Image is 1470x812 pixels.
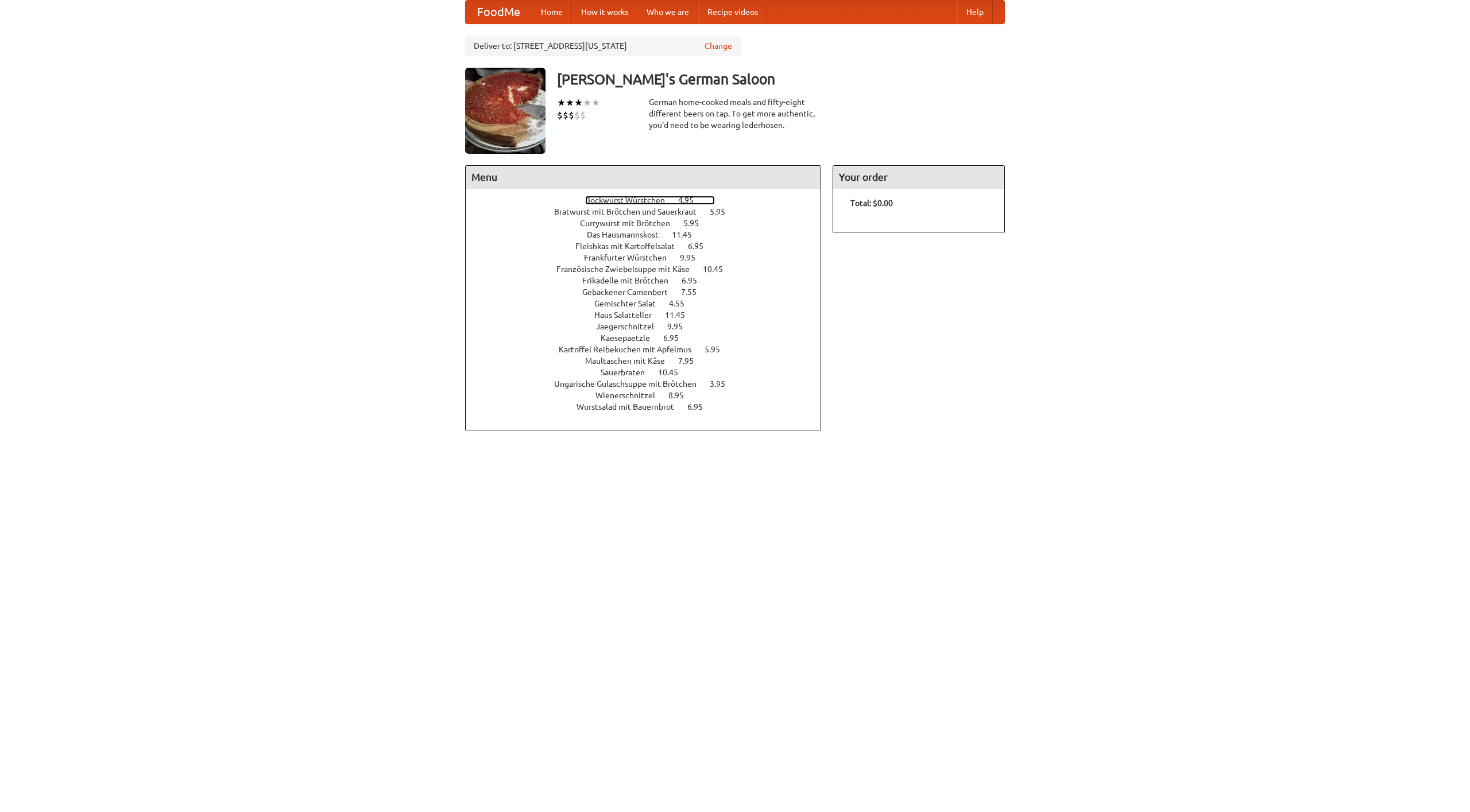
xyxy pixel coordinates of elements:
[574,96,583,109] li: ★
[554,207,708,216] span: Bratwurst mit Brötchen und Sauerkraut
[577,402,686,411] span: Wurstsalad mit Bauernbrot
[580,219,720,228] a: Currywurst mit Brötchen 5.95
[585,196,715,205] a: Bockwurst Würstchen 4.95
[658,368,690,377] span: 10.45
[587,230,713,239] a: Das Hausmannskost 11.45
[594,310,706,320] a: Haus Salatteller 11.45
[582,276,718,285] a: Frikadelle mit Brötchen 6.95
[580,109,586,122] li: $
[678,196,705,205] span: 4.95
[678,356,705,366] span: 7.95
[698,1,767,24] a: Recipe videos
[532,1,572,24] a: Home
[466,166,821,189] h4: Menu
[594,310,663,320] span: Haus Salatteller
[682,276,709,285] span: 6.95
[663,333,690,343] span: 6.95
[705,345,732,354] span: 5.95
[596,322,666,331] span: Jaegerschnitzel
[601,333,661,343] span: Kaesepaetzle
[637,1,698,24] a: Who we are
[466,1,532,24] a: FoodMe
[957,1,993,24] a: Help
[710,379,737,388] span: 3.95
[465,68,546,154] img: angular.jpg
[554,207,746,216] a: Bratwurst mit Brötchen und Sauerkraut 5.95
[703,265,734,274] span: 10.45
[572,1,637,24] a: How it works
[601,368,699,377] a: Sauerbraten 10.45
[559,345,703,354] span: Kartoffel Reibekuchen mit Apfelmus
[557,96,566,109] li: ★
[554,379,746,388] a: Ungarische Gulaschsuppe mit Brötchen 3.95
[833,166,1004,189] h4: Your order
[584,253,717,262] a: Frankfurter Würstchen 9.95
[575,242,686,251] span: Fleishkas mit Kartoffelsalat
[601,333,700,343] a: Kaesepaetzle 6.95
[575,242,725,251] a: Fleishkas mit Kartoffelsalat 6.95
[681,287,708,297] span: 7.55
[710,207,737,216] span: 5.95
[568,109,574,122] li: $
[705,40,732,52] a: Change
[566,96,574,109] li: ★
[687,402,714,411] span: 6.95
[585,196,676,205] span: Bockwurst Würstchen
[583,96,591,109] li: ★
[683,219,710,228] span: 5.95
[584,253,678,262] span: Frankfurter Würstchen
[577,402,724,411] a: Wurstsalad mit Bauernbrot 6.95
[556,265,701,274] span: Französische Zwiebelsuppe mit Käse
[594,299,667,308] span: Gemischter Salat
[563,109,568,122] li: $
[585,356,715,366] a: Maultaschen mit Käse 7.95
[595,391,705,400] a: Wienerschnitzel 8.95
[649,96,821,131] div: German home-cooked meals and fifty-eight different beers on tap. To get more authentic, you'd nee...
[582,287,718,297] a: Gebackener Camenbert 7.55
[587,230,670,239] span: Das Hausmannskost
[667,322,694,331] span: 9.95
[594,299,706,308] a: Gemischter Salat 4.55
[557,68,1005,91] h3: [PERSON_NAME]'s German Saloon
[585,356,676,366] span: Maultaschen mit Käse
[595,391,667,400] span: Wienerschnitzel
[669,299,696,308] span: 4.55
[465,36,741,56] div: Deliver to: [STREET_ADDRESS][US_STATE]
[556,265,744,274] a: Französische Zwiebelsuppe mit Käse 10.45
[596,322,704,331] a: Jaegerschnitzel 9.95
[557,109,563,122] li: $
[680,253,707,262] span: 9.95
[688,242,715,251] span: 6.95
[582,287,679,297] span: Gebackener Camenbert
[574,109,580,122] li: $
[850,199,893,208] b: Total: $0.00
[580,219,682,228] span: Currywurst mit Brötchen
[559,345,741,354] a: Kartoffel Reibekuchen mit Apfelmus 5.95
[591,96,600,109] li: ★
[672,230,703,239] span: 11.45
[665,310,697,320] span: 11.45
[601,368,656,377] span: Sauerbraten
[582,276,680,285] span: Frikadelle mit Brötchen
[554,379,708,388] span: Ungarische Gulaschsuppe mit Brötchen
[668,391,695,400] span: 8.95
